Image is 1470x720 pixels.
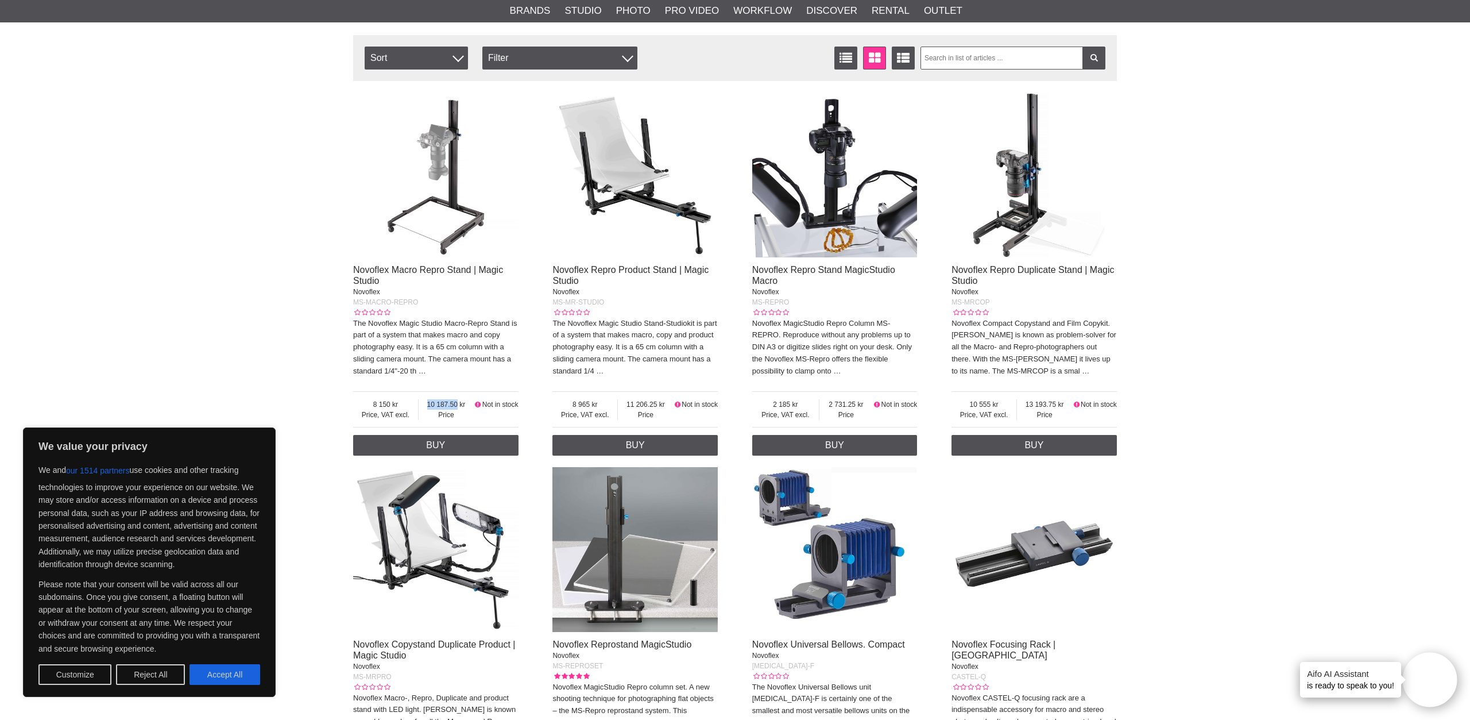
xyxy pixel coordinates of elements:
[38,460,260,571] p: We and use cookies and other tracking technologies to improve your experience on our website. We ...
[1307,668,1394,680] h4: Aifo AI Assistant
[951,467,1117,633] img: Novoflex Focusing Rack | CASTEL Q
[552,298,604,306] span: MS-MR-STUDIO
[353,640,516,660] a: Novoflex Copystand Duplicate Product | Magic Studio
[23,428,276,697] div: We value your privacy
[951,288,978,296] span: Novoflex
[66,460,130,481] button: our 1514 partners
[353,307,390,318] div: Customer rating: 0
[552,435,718,456] a: Buy
[38,578,260,655] p: Please note that your consent will be valid across all our subdomains. Once you give consent, a f...
[951,682,988,692] div: Customer rating: 0
[819,410,873,420] span: Price
[552,467,718,633] img: Novoflex Reprostand MagicStudio
[1017,410,1072,420] span: Price
[863,47,886,70] a: Window
[353,673,392,681] span: MS-MRPRO
[353,682,390,692] div: Customer rating: 0
[951,307,988,318] div: Customer rating: 0
[892,47,915,70] a: Extended list
[1072,401,1081,409] i: Not in stock
[552,410,617,420] span: Price, VAT excl.
[951,410,1016,420] span: Price, VAT excl.
[752,410,819,420] span: Price, VAT excl.
[1082,47,1105,70] a: Filter
[353,663,380,671] span: Novoflex
[673,401,682,409] i: Not in stock
[618,399,673,410] span: 11 206.25
[353,288,380,296] span: Novoflex
[951,640,1055,660] a: Novoflex Focusing Rack | [GEOGRAPHIC_DATA]
[353,318,519,378] p: The Novoflex Magic Studio Macro-Repro Stand is part of a system that makes macro and copy photogr...
[616,3,651,18] a: Photo
[552,652,579,660] span: Novoflex
[482,401,519,409] span: Not in stock
[924,3,962,18] a: Outlet
[834,47,857,70] a: List
[552,399,617,410] span: 8 965
[951,435,1117,456] a: Buy
[752,288,779,296] span: Novoflex
[552,307,589,318] div: Customer rating: 0
[752,399,819,410] span: 2 185
[552,93,718,258] img: Novoflex Repro Product Stand | Magic Studio
[353,435,519,456] a: Buy
[872,3,910,18] a: Rental
[353,410,418,420] span: Price, VAT excl.
[1082,367,1089,375] a: …
[951,265,1114,286] a: Novoflex Repro Duplicate Stand | Magic Studio
[38,440,260,453] p: We value your privacy
[806,3,857,18] a: Discover
[951,673,986,681] span: CASTEL-Q
[951,663,978,671] span: Novoflex
[353,467,519,633] img: Novoflex Copystand Duplicate Product | Magic Studio
[951,298,990,306] span: MS-MRCOP
[552,640,691,649] a: Novoflex Reprostand MagicStudio
[552,265,709,286] a: Novoflex Repro Product Stand | Magic Studio
[1081,401,1117,409] span: Not in stock
[419,399,474,410] span: 10 187.50
[752,307,789,318] div: Customer rating: 0
[353,265,503,286] a: Novoflex Macro Repro Stand | Magic Studio
[1017,399,1072,410] span: 13 193.75
[353,399,418,410] span: 8 150
[419,367,426,375] a: …
[752,298,790,306] span: MS-REPRO
[752,640,905,649] a: Novoflex Universal Bellows. Compact
[552,662,603,670] span: MS-REPROSET
[752,467,918,633] img: Novoflex Universal Bellows. Compact
[733,3,792,18] a: Workflow
[951,318,1117,378] p: Novoflex Compact Copystand and Film Copykit. [PERSON_NAME] is known as problem-solver for all the...
[752,671,789,682] div: Customer rating: 0
[618,410,673,420] span: Price
[552,318,718,378] p: The Novoflex Magic Studio Stand-Studiokit is part of a system that makes macro, copy and product ...
[833,367,841,375] a: …
[881,401,918,409] span: Not in stock
[474,401,482,409] i: Not in stock
[951,93,1117,258] img: Novoflex Repro Duplicate Stand | Magic Studio
[752,435,918,456] a: Buy
[752,662,814,670] span: [MEDICAL_DATA]-F
[752,318,918,378] p: Novoflex MagicStudio Repro Column MS-REPRO. Reproduce without any problems up to DIN A3 or digiti...
[1300,662,1401,698] div: is ready to speak to you!
[596,367,604,375] a: …
[38,664,111,685] button: Customize
[365,47,468,70] span: Sort
[819,399,873,410] span: 2 731.25
[752,652,779,660] span: Novoflex
[920,47,1106,70] input: Search in list of articles ...
[752,265,895,286] a: Novoflex Repro Stand MagicStudio Macro
[665,3,719,18] a: Pro Video
[189,664,260,685] button: Accept All
[552,671,589,682] div: Customer rating: 5.00
[873,401,881,409] i: Not in stock
[510,3,551,18] a: Brands
[353,93,519,258] img: Novoflex Macro Repro Stand | Magic Studio
[564,3,601,18] a: Studio
[353,298,418,306] span: MS-MACRO-REPRO
[116,664,185,685] button: Reject All
[752,93,918,258] img: Novoflex Repro Stand MagicStudio Macro
[682,401,718,409] span: Not in stock
[951,399,1016,410] span: 10 555
[482,47,637,70] div: Filter
[419,410,474,420] span: Price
